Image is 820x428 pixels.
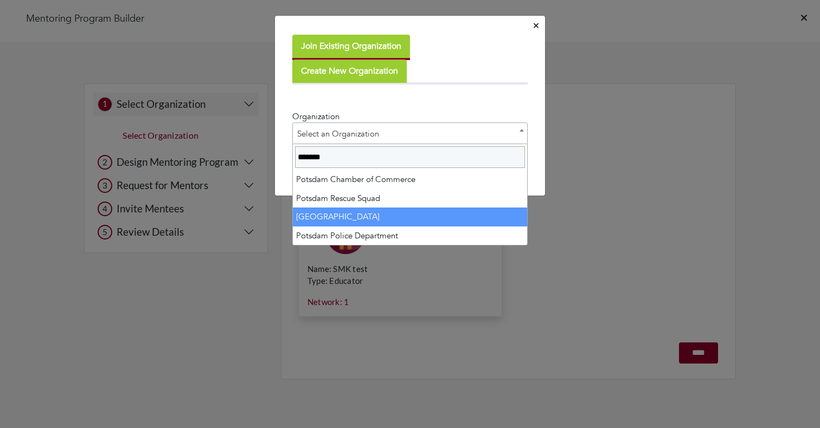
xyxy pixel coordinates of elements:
[292,122,528,144] span: Select an Organization
[293,170,527,189] li: Potsdam Chamber of Commerce
[293,207,527,226] li: [GEOGRAPHIC_DATA]
[293,189,527,208] li: Potsdam Rescue Squad
[293,226,527,245] li: Potsdam Police Department
[531,18,541,35] button: Close
[292,35,410,60] button: Join Existing Organization
[295,146,525,168] input: Search
[293,123,527,145] span: Select an Organization
[292,60,407,83] button: Create New Organization
[292,111,339,123] label: Organization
